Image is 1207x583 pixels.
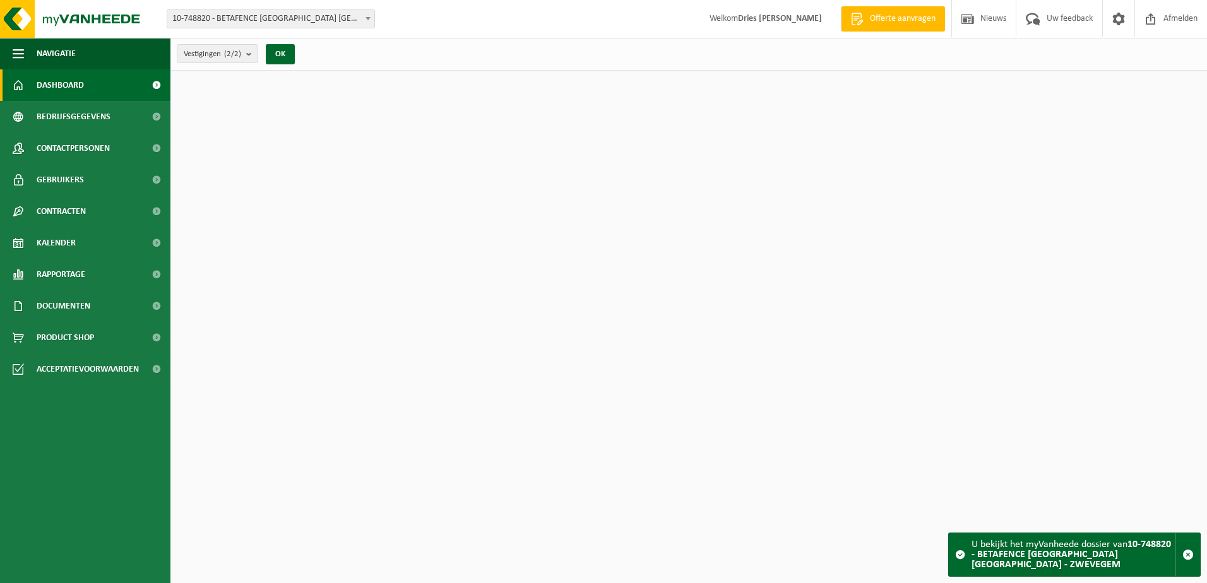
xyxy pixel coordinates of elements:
span: Vestigingen [184,45,241,64]
span: Contracten [37,196,86,227]
span: Kalender [37,227,76,259]
span: Acceptatievoorwaarden [37,353,139,385]
span: 10-748820 - BETAFENCE BELGIUM NV - ZWEVEGEM [167,9,375,28]
span: Gebruikers [37,164,84,196]
strong: Dries [PERSON_NAME] [738,14,822,23]
span: Bedrijfsgegevens [37,101,110,132]
span: Offerte aanvragen [867,13,939,25]
div: U bekijkt het myVanheede dossier van [972,533,1175,576]
span: Contactpersonen [37,132,110,164]
button: Vestigingen(2/2) [177,44,258,63]
span: Navigatie [37,38,76,69]
count: (2/2) [224,50,241,58]
span: Rapportage [37,259,85,290]
span: Product Shop [37,322,94,353]
span: Dashboard [37,69,84,101]
button: OK [266,44,295,64]
span: Documenten [37,290,90,322]
span: 10-748820 - BETAFENCE BELGIUM NV - ZWEVEGEM [167,10,374,28]
a: Offerte aanvragen [841,6,945,32]
strong: 10-748820 - BETAFENCE [GEOGRAPHIC_DATA] [GEOGRAPHIC_DATA] - ZWEVEGEM [972,539,1171,570]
